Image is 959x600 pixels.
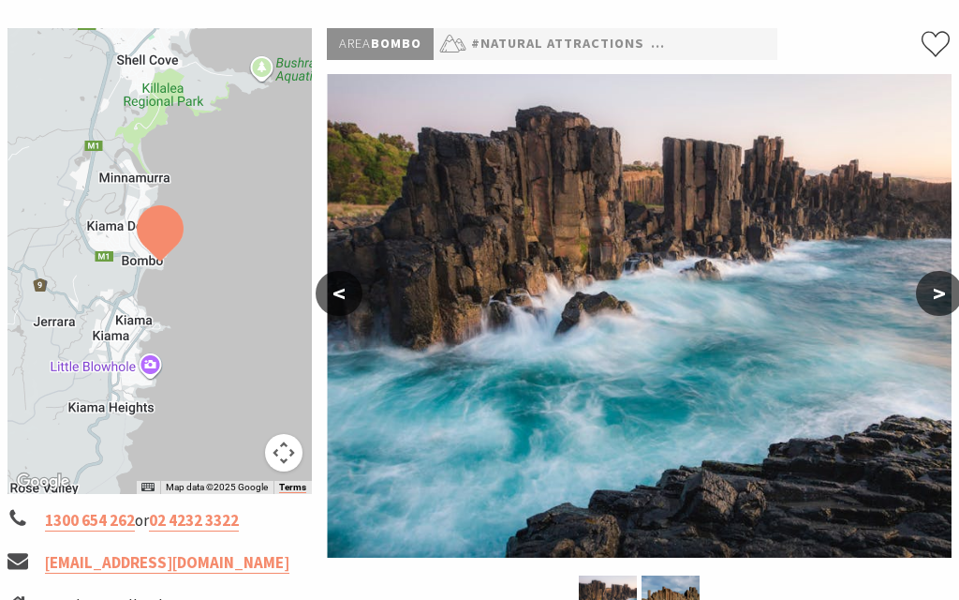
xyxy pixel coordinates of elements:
a: 02 4232 3322 [149,511,239,532]
button: Keyboard shortcuts [141,482,155,495]
a: [EMAIL_ADDRESS][DOMAIN_NAME] [45,553,289,575]
li: or [7,509,312,534]
p: Bombo [327,29,434,61]
button: Map camera controls [265,435,302,472]
img: Google [12,471,74,495]
img: Bombo Quarry [327,75,952,559]
a: #History & Heritage [651,34,806,56]
span: Area [339,36,371,52]
span: Map data ©2025 Google [166,483,268,493]
button: < [316,272,362,317]
a: Terms [279,483,306,494]
a: Click to see this area on Google Maps [12,471,74,495]
a: #Natural Attractions [471,34,644,56]
a: 1300 654 262 [45,511,135,532]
